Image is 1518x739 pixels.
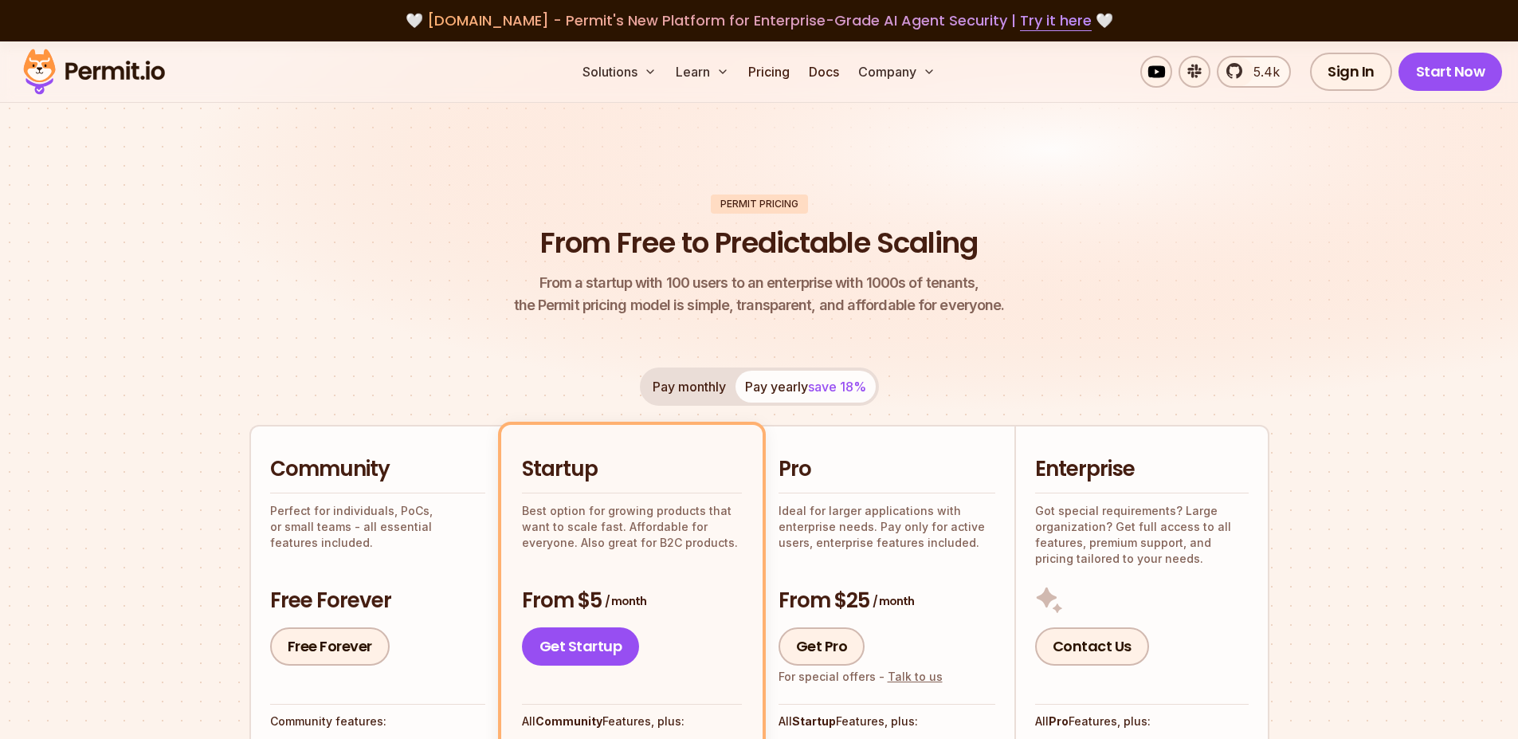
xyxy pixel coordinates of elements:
[270,713,485,729] h4: Community features:
[605,593,646,609] span: / month
[1035,713,1249,729] h4: All Features, plus:
[540,223,978,263] h1: From Free to Predictable Scaling
[427,10,1092,30] span: [DOMAIN_NAME] - Permit's New Platform for Enterprise-Grade AI Agent Security |
[852,56,942,88] button: Company
[779,503,995,551] p: Ideal for larger applications with enterprise needs. Pay only for active users, enterprise featur...
[576,56,663,88] button: Solutions
[514,272,1005,294] span: From a startup with 100 users to an enterprise with 1000s of tenants,
[792,714,836,728] strong: Startup
[643,371,735,403] button: Pay monthly
[669,56,735,88] button: Learn
[1035,503,1249,567] p: Got special requirements? Large organization? Get full access to all features, premium support, a...
[514,272,1005,316] p: the Permit pricing model is simple, transparent, and affordable for everyone.
[270,627,390,666] a: Free Forever
[711,195,808,214] div: Permit Pricing
[779,713,995,729] h4: All Features, plus:
[522,455,742,484] h2: Startup
[270,455,485,484] h2: Community
[1398,53,1503,91] a: Start Now
[270,503,485,551] p: Perfect for individuals, PoCs, or small teams - all essential features included.
[779,455,995,484] h2: Pro
[873,593,914,609] span: / month
[1310,53,1392,91] a: Sign In
[888,670,943,683] a: Talk to us
[522,503,742,551] p: Best option for growing products that want to scale fast. Affordable for everyone. Also great for...
[1020,10,1092,31] a: Try it here
[742,56,796,88] a: Pricing
[1035,627,1149,666] a: Contact Us
[802,56,845,88] a: Docs
[522,627,640,666] a: Get Startup
[522,587,742,615] h3: From $5
[1244,62,1280,81] span: 5.4k
[1217,56,1291,88] a: 5.4k
[1049,714,1069,728] strong: Pro
[270,587,485,615] h3: Free Forever
[779,627,865,666] a: Get Pro
[16,45,172,99] img: Permit logo
[38,10,1480,32] div: 🤍 🤍
[522,713,742,729] h4: All Features, plus:
[1035,455,1249,484] h2: Enterprise
[535,714,602,728] strong: Community
[779,669,943,685] div: For special offers -
[779,587,995,615] h3: From $25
